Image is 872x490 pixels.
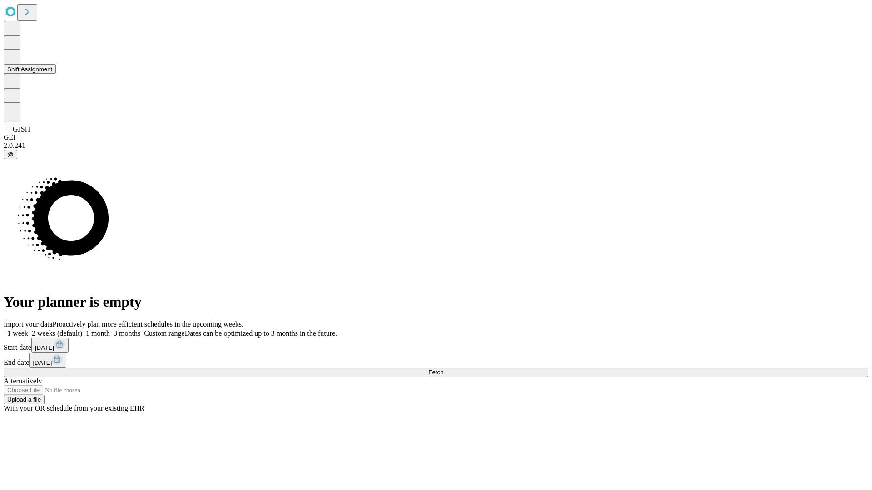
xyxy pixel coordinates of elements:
[4,367,868,377] button: Fetch
[428,369,443,376] span: Fetch
[86,329,110,337] span: 1 month
[144,329,184,337] span: Custom range
[185,329,337,337] span: Dates can be optimized up to 3 months in the future.
[32,329,82,337] span: 2 weeks (default)
[4,133,868,142] div: GEI
[7,329,28,337] span: 1 week
[4,150,17,159] button: @
[33,359,52,366] span: [DATE]
[31,338,69,353] button: [DATE]
[4,395,45,404] button: Upload a file
[7,151,14,158] span: @
[13,125,30,133] span: GJSH
[114,329,140,337] span: 3 months
[4,338,868,353] div: Start date
[53,320,243,328] span: Proactively plan more efficient schedules in the upcoming weeks.
[4,404,144,412] span: With your OR schedule from your existing EHR
[29,353,66,367] button: [DATE]
[4,64,56,74] button: Shift Assignment
[4,142,868,150] div: 2.0.241
[4,320,53,328] span: Import your data
[4,353,868,367] div: End date
[4,294,868,310] h1: Your planner is empty
[35,344,54,351] span: [DATE]
[4,377,42,385] span: Alternatively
